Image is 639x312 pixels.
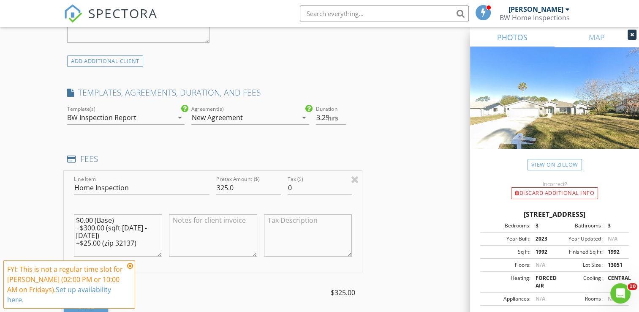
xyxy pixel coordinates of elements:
[191,114,242,121] div: New Agreement
[602,248,626,256] div: 1992
[555,274,602,290] div: Cooling:
[64,4,82,23] img: The Best Home Inspection Software - Spectora
[470,27,555,47] a: PHOTOS
[483,248,530,256] div: Sq Ft:
[64,11,158,29] a: SPECTORA
[602,222,626,230] div: 3
[7,264,125,305] div: FYI: This is not a regular time slot for [PERSON_NAME] (02:00 PM or 10:00 AM on Fridays).
[555,235,602,243] div: Year Updated:
[530,235,555,243] div: 2023
[555,248,602,256] div: Finished Sq Ft:
[500,14,570,22] div: BW Home Inspections
[530,248,555,256] div: 1992
[67,55,143,67] div: ADD ADDITIONAL client
[536,261,545,268] span: N/A
[327,115,338,121] span: hrs
[67,114,136,121] div: BW Inspection Report
[530,274,555,290] div: FORCED AIR
[602,261,626,269] div: 13051
[88,4,158,22] span: SPECTORA
[67,153,359,164] h4: FEES
[555,27,639,47] a: MAP
[174,112,185,123] i: arrow_drop_down
[331,287,355,298] span: $325.00
[508,5,563,14] div: [PERSON_NAME]
[528,159,582,170] a: View on Zillow
[316,111,346,125] input: 0.0
[607,295,617,302] span: N/A
[483,235,530,243] div: Year Built:
[628,283,637,290] span: 10
[67,87,359,98] h4: TEMPLATES, AGREEMENTS, DURATION, AND FEES
[555,222,602,230] div: Bathrooms:
[470,47,639,169] img: streetview
[555,295,602,303] div: Rooms:
[555,261,602,269] div: Lot Size:
[480,209,629,219] div: [STREET_ADDRESS]
[470,181,639,187] div: Incorrect?
[607,235,617,242] span: N/A
[511,187,598,199] div: Discard Additional info
[610,283,631,304] iframe: Intercom live chat
[483,274,530,290] div: Heating:
[483,261,530,269] div: Floors:
[536,295,545,302] span: N/A
[483,295,530,303] div: Appliances:
[483,222,530,230] div: Bedrooms:
[300,5,469,22] input: Search everything...
[530,222,555,230] div: 3
[7,285,111,304] a: Set up availability here.
[602,274,626,290] div: CENTRAL
[299,112,309,123] i: arrow_drop_down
